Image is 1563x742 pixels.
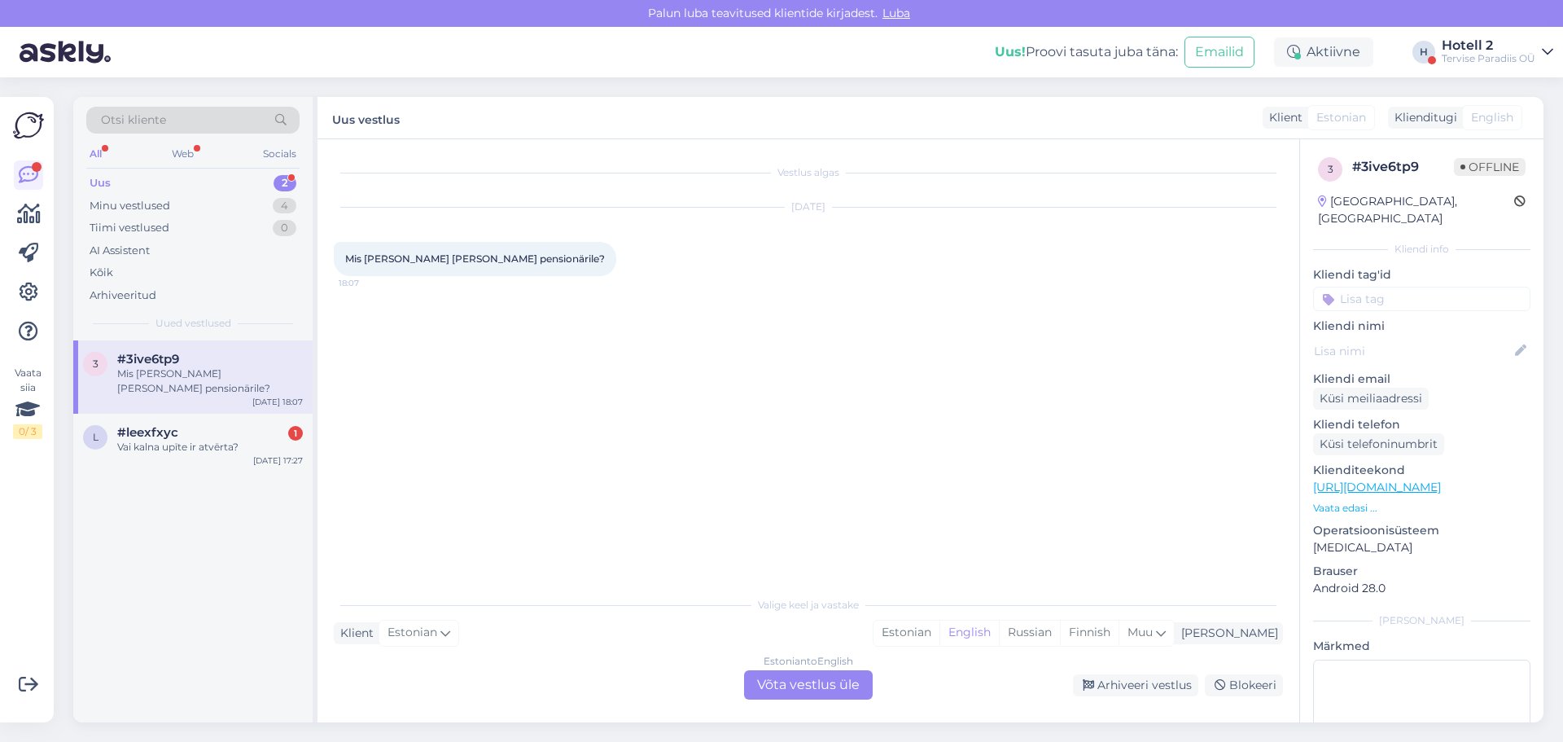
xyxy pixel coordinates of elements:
[90,288,156,304] div: Arhiveeritud
[1313,522,1530,539] p: Operatsioonisüsteem
[1454,158,1526,176] span: Offline
[1313,580,1530,597] p: Android 28.0
[1313,266,1530,283] p: Kliendi tag'id
[1127,625,1153,639] span: Muu
[117,440,303,454] div: Vai kalna upīte ir atvērta?
[274,175,296,191] div: 2
[878,6,915,20] span: Luba
[1263,109,1302,126] div: Klient
[387,624,437,642] span: Estonian
[1313,287,1530,311] input: Lisa tag
[253,454,303,467] div: [DATE] 17:27
[1313,539,1530,556] p: [MEDICAL_DATA]
[1313,371,1530,388] p: Kliendi email
[13,110,44,141] img: Askly Logo
[117,425,178,440] span: #leexfxyc
[1442,39,1553,65] a: Hotell 2Tervise Paradiis OÜ
[1313,563,1530,580] p: Brauser
[1073,674,1198,696] div: Arhiveeri vestlus
[288,426,303,441] div: 1
[1313,501,1530,516] p: Vaata edasi ...
[13,366,42,439] div: Vaata siia
[117,367,303,396] div: Mis [PERSON_NAME] [PERSON_NAME] pensionärile?
[1316,109,1366,126] span: Estonian
[1412,41,1435,64] div: H
[939,621,999,645] div: English
[1175,625,1278,642] div: [PERSON_NAME]
[334,200,1283,214] div: [DATE]
[1184,37,1254,68] button: Emailid
[101,112,166,129] span: Otsi kliente
[252,396,303,408] div: [DATE] 18:07
[90,220,169,236] div: Tiimi vestlused
[169,143,197,165] div: Web
[999,621,1060,645] div: Russian
[334,625,374,642] div: Klient
[90,265,113,281] div: Kõik
[155,316,231,331] span: Uued vestlused
[873,621,939,645] div: Estonian
[1313,433,1444,455] div: Küsi telefoninumbrit
[1313,388,1429,410] div: Küsi meiliaadressi
[1274,37,1373,67] div: Aktiivne
[1318,193,1514,227] div: [GEOGRAPHIC_DATA], [GEOGRAPHIC_DATA]
[90,243,150,259] div: AI Assistent
[1388,109,1457,126] div: Klienditugi
[260,143,300,165] div: Socials
[1313,462,1530,479] p: Klienditeekond
[1313,242,1530,257] div: Kliendi info
[1313,416,1530,433] p: Kliendi telefon
[13,424,42,439] div: 0 / 3
[86,143,105,165] div: All
[1352,157,1454,177] div: # 3ive6tp9
[1060,621,1119,645] div: Finnish
[744,670,873,700] div: Võta vestlus üle
[345,252,605,265] span: Mis [PERSON_NAME] [PERSON_NAME] pensionärile?
[339,277,400,289] span: 18:07
[90,175,111,191] div: Uus
[117,352,179,367] span: #3ive6tp9
[93,431,99,443] span: l
[995,44,1026,59] b: Uus!
[1328,163,1333,175] span: 3
[93,358,99,370] span: 3
[334,165,1283,180] div: Vestlus algas
[334,598,1283,612] div: Valige keel ja vastake
[1313,480,1441,494] a: [URL][DOMAIN_NAME]
[1314,342,1512,360] input: Lisa nimi
[332,107,400,129] label: Uus vestlus
[1313,638,1530,655] p: Märkmed
[273,220,296,236] div: 0
[1442,39,1535,52] div: Hotell 2
[1471,109,1513,126] span: English
[1313,613,1530,628] div: [PERSON_NAME]
[1442,52,1535,65] div: Tervise Paradiis OÜ
[273,198,296,214] div: 4
[1313,318,1530,335] p: Kliendi nimi
[1205,674,1283,696] div: Blokeeri
[764,654,853,669] div: Estonian to English
[90,198,170,214] div: Minu vestlused
[995,42,1178,62] div: Proovi tasuta juba täna:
